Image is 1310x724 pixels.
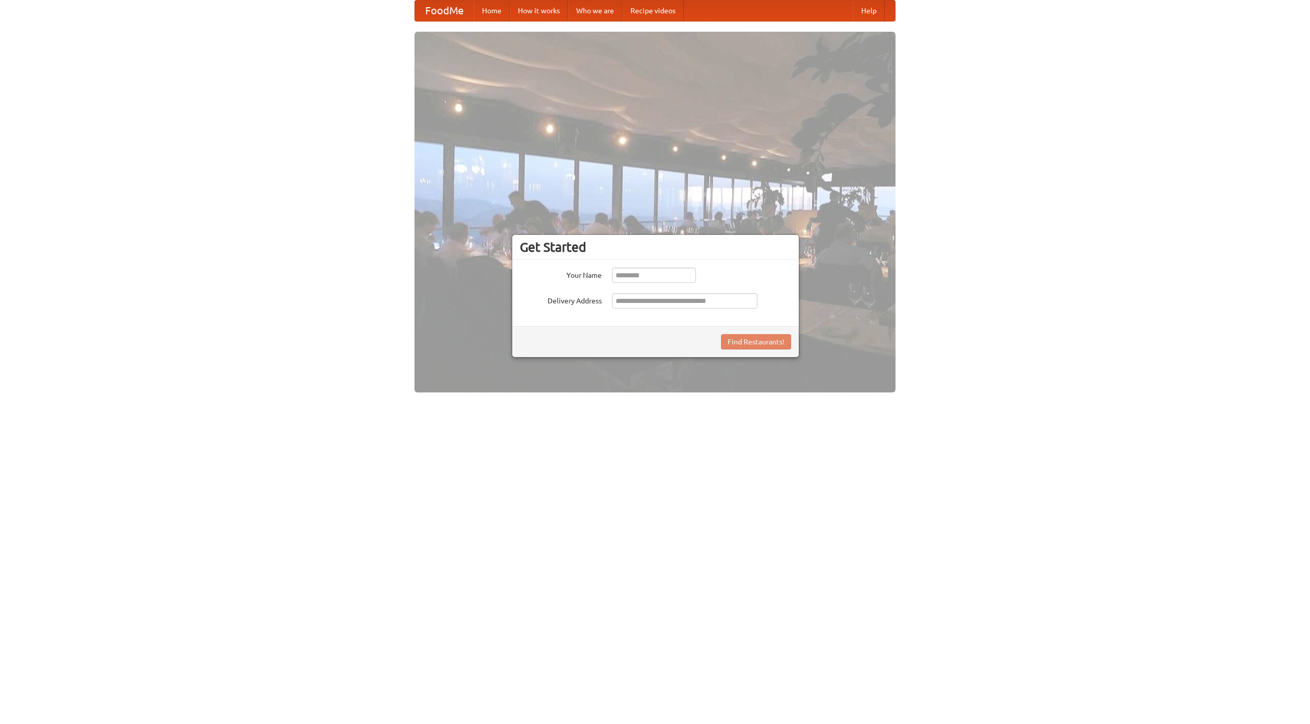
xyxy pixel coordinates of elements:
label: Delivery Address [520,293,602,306]
a: How it works [510,1,568,21]
label: Your Name [520,268,602,280]
a: Home [474,1,510,21]
button: Find Restaurants! [721,334,791,349]
h3: Get Started [520,239,791,255]
a: Who we are [568,1,622,21]
a: Help [853,1,885,21]
a: FoodMe [415,1,474,21]
a: Recipe videos [622,1,684,21]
